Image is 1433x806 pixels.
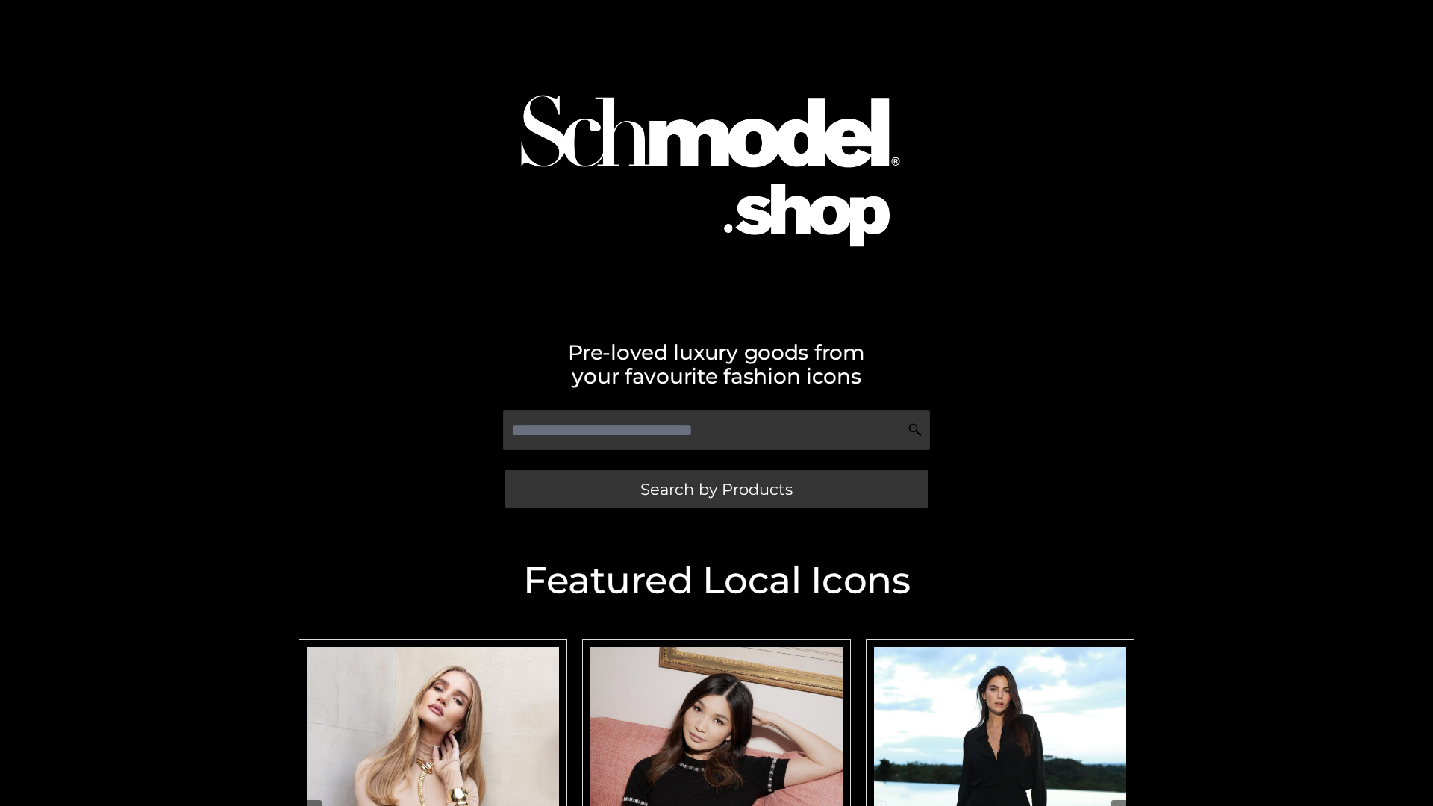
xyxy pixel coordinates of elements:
h2: Pre-loved luxury goods from your favourite fashion icons [291,340,1142,388]
a: Search by Products [505,470,928,508]
h2: Featured Local Icons​ [291,562,1142,599]
span: Search by Products [640,481,793,497]
img: Search Icon [908,422,922,437]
